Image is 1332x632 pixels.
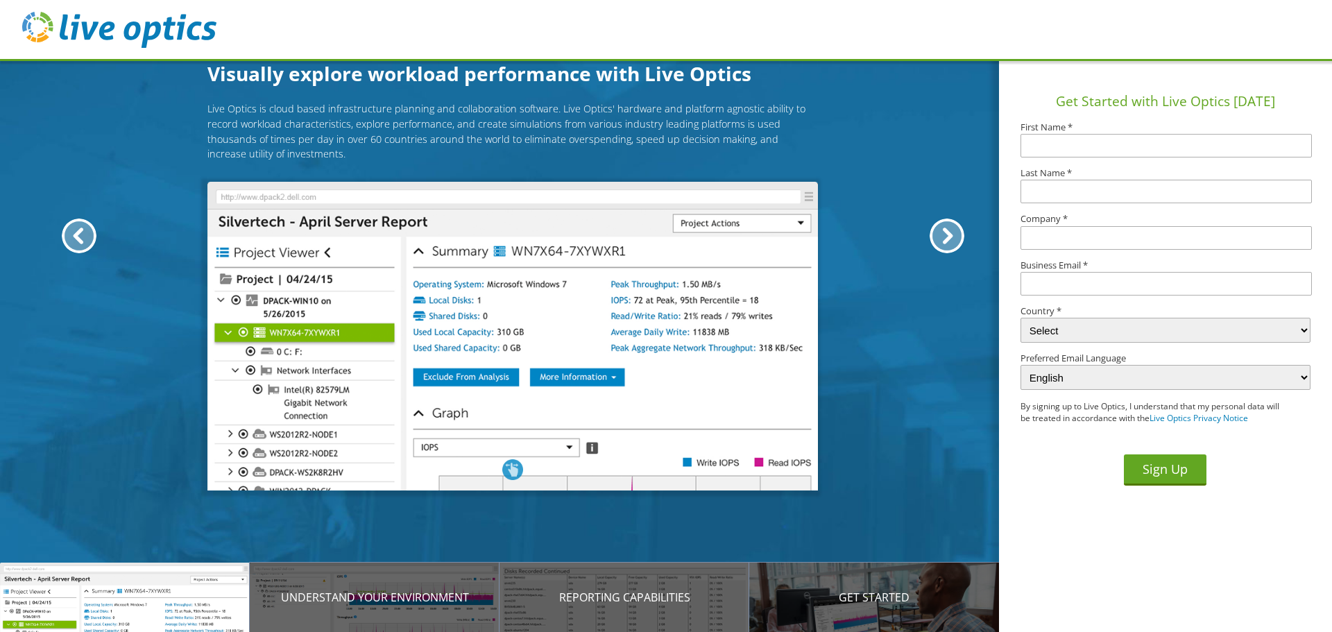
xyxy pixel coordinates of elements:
[22,12,216,48] img: live_optics_svg.svg
[1021,307,1310,316] label: Country *
[749,589,999,606] p: Get Started
[1021,401,1281,425] p: By signing up to Live Optics, I understand that my personal data will be treated in accordance wi...
[1124,454,1206,486] button: Sign Up
[1021,169,1310,178] label: Last Name *
[1021,354,1310,363] label: Preferred Email Language
[207,182,818,491] img: Introducing Live Optics
[1021,261,1310,270] label: Business Email *
[207,101,818,161] p: Live Optics is cloud based infrastructure planning and collaboration software. Live Optics' hardw...
[1005,92,1326,112] h1: Get Started with Live Optics [DATE]
[1150,412,1248,424] a: Live Optics Privacy Notice
[250,589,499,606] p: Understand your environment
[1021,214,1310,223] label: Company *
[1021,123,1310,132] label: First Name *
[499,589,749,606] p: Reporting Capabilities
[207,59,818,88] h1: Visually explore workload performance with Live Optics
